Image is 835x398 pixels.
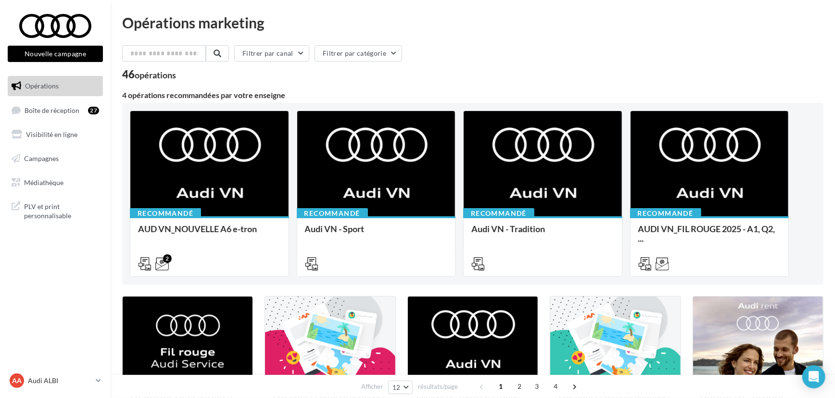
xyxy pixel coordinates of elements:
div: 4 opérations recommandées par votre enseigne [122,91,823,99]
span: 4 [548,379,564,394]
div: 27 [88,107,99,114]
span: Médiathèque [24,178,63,186]
span: PLV et print personnalisable [24,200,99,221]
span: 3 [530,379,545,394]
span: 12 [392,384,401,391]
a: Campagnes [6,149,105,169]
a: Médiathèque [6,173,105,193]
button: Filtrer par canal [234,45,309,62]
a: AA Audi ALBI [8,372,103,390]
div: Open Intercom Messenger [802,365,825,388]
div: Recommandé [630,208,701,219]
span: Visibilité en ligne [26,130,77,138]
a: Visibilité en ligne [6,124,105,145]
a: Opérations [6,76,105,96]
span: AUDI VN_FIL ROUGE 2025 - A1, Q2, ... [638,224,775,244]
span: Opérations [25,82,59,90]
span: Boîte de réception [25,106,79,114]
a: Boîte de réception27 [6,100,105,121]
span: AUD VN_NOUVELLE A6 e-tron [138,224,257,234]
div: 2 [163,254,172,263]
span: Audi VN - Tradition [471,224,545,234]
div: opérations [135,71,176,79]
span: AA [12,376,22,386]
span: résultats/page [418,382,458,391]
button: Filtrer par catégorie [315,45,402,62]
span: 1 [493,379,509,394]
p: Audi ALBI [28,376,92,386]
div: 46 [122,69,176,80]
button: 12 [388,381,413,394]
span: Afficher [361,382,383,391]
a: PLV et print personnalisable [6,196,105,224]
button: Nouvelle campagne [8,46,103,62]
div: Recommandé [297,208,368,219]
div: Recommandé [463,208,534,219]
span: Audi VN - Sport [305,224,365,234]
span: Campagnes [24,154,59,162]
span: 2 [512,379,528,394]
div: Opérations marketing [122,15,823,30]
div: Recommandé [130,208,201,219]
